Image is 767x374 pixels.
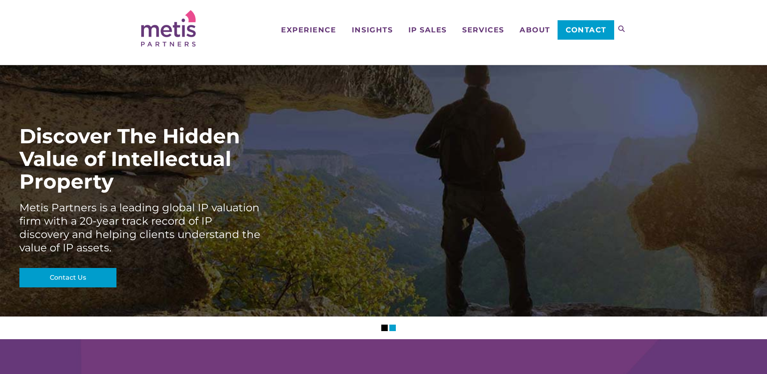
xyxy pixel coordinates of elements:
div: Metis Partners is a leading global IP valuation firm with a 20-year track record of IP discovery ... [19,201,262,255]
img: Metis Partners [141,10,196,47]
a: Contact Us [19,268,116,287]
span: Contact [566,26,606,34]
a: Contact [558,20,614,40]
span: Services [462,26,504,34]
span: About [520,26,550,34]
span: Insights [352,26,393,34]
li: Slider Page 1 [381,325,388,331]
span: IP Sales [408,26,447,34]
li: Slider Page 2 [389,325,396,331]
div: Discover The Hidden Value of Intellectual Property [19,125,262,193]
span: Experience [281,26,336,34]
